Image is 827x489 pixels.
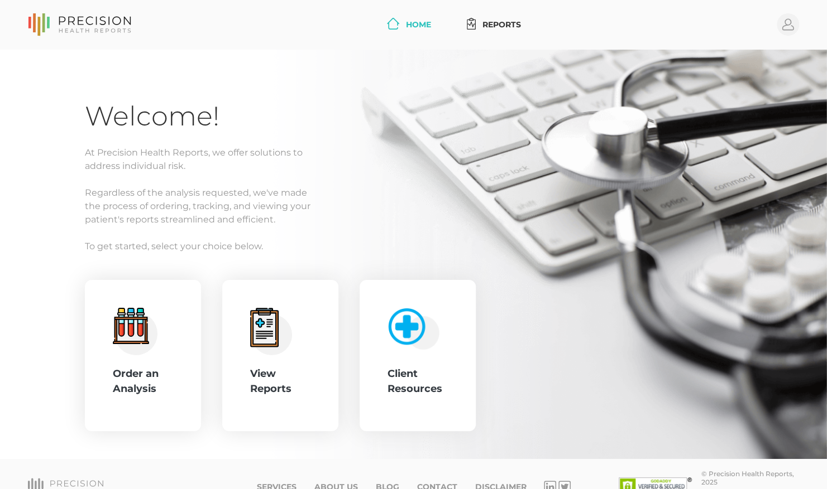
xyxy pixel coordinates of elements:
h1: Welcome! [85,100,742,133]
a: Reports [462,14,525,35]
div: © Precision Health Reports, 2025 [701,469,799,486]
p: Regardless of the analysis requested, we've made the process of ordering, tracking, and viewing y... [85,186,742,226]
img: client-resource.c5a3b187.png [383,303,440,350]
p: To get started, select your choice below. [85,240,742,253]
p: At Precision Health Reports, we offer solutions to address individual risk. [85,146,742,173]
div: Order an Analysis [113,366,173,396]
div: View Reports [250,366,310,396]
div: Client Resources [388,366,448,396]
a: Home [383,14,436,35]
